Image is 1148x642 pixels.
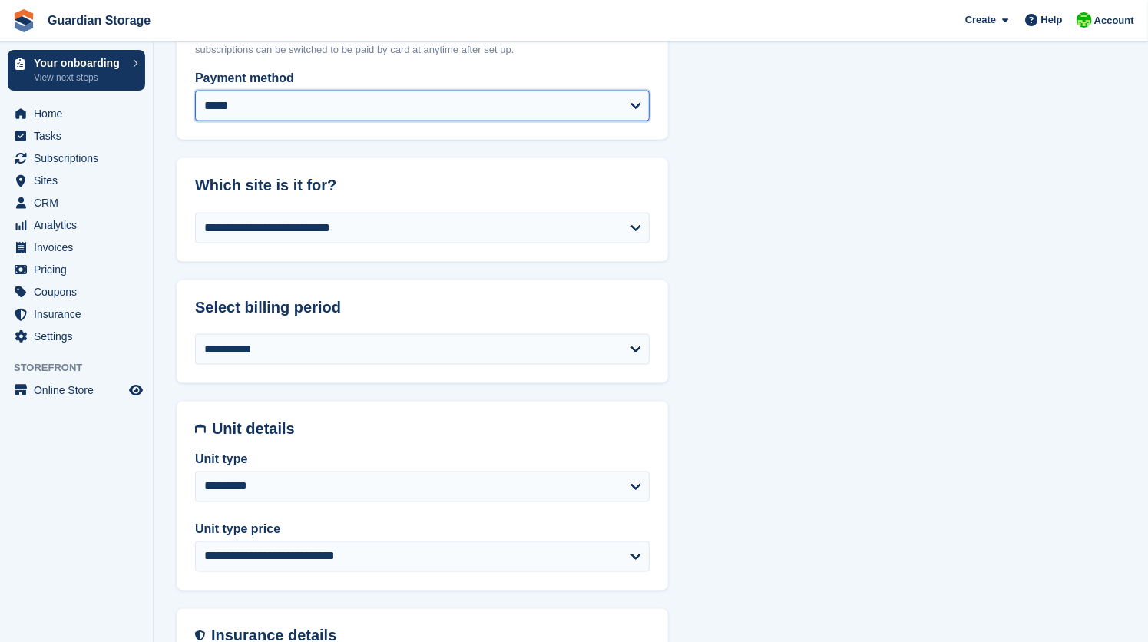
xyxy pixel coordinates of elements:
p: View next steps [34,71,125,84]
a: menu [8,147,145,169]
label: Unit type [195,450,650,468]
a: menu [8,379,145,401]
span: Insurance [34,303,126,325]
span: Sites [34,170,126,191]
img: unit-details-icon-595b0c5c156355b767ba7b61e002efae458ec76ed5ec05730b8e856ff9ea34a9.svg [195,420,206,438]
span: Storefront [14,360,153,376]
h2: Select billing period [195,299,650,316]
a: menu [8,303,145,325]
a: menu [8,192,145,213]
a: menu [8,103,145,124]
a: menu [8,281,145,303]
span: Analytics [34,214,126,236]
p: Set up with a payment card or Direct Debit now, or with a manual method. Manual payment method su... [195,27,650,57]
span: Help [1041,12,1063,28]
a: Preview store [127,381,145,399]
span: Tasks [34,125,126,147]
span: CRM [34,192,126,213]
span: Invoices [34,237,126,258]
span: Account [1094,13,1134,28]
a: menu [8,170,145,191]
a: menu [8,237,145,258]
span: Subscriptions [34,147,126,169]
a: menu [8,326,145,347]
p: Your onboarding [34,58,125,68]
a: menu [8,214,145,236]
span: Home [34,103,126,124]
img: Andrew Kinakin [1077,12,1092,28]
label: Payment method [195,69,650,88]
label: Unit type price [195,521,650,539]
a: Your onboarding View next steps [8,50,145,91]
span: Coupons [34,281,126,303]
h2: Unit details [212,420,650,438]
span: Settings [34,326,126,347]
img: stora-icon-8386f47178a22dfd0bd8f6a31ec36ba5ce8667c1dd55bd0f319d3a0aa187defe.svg [12,9,35,32]
span: Online Store [34,379,126,401]
a: menu [8,125,145,147]
a: menu [8,259,145,280]
span: Pricing [34,259,126,280]
a: Guardian Storage [41,8,157,33]
h2: Which site is it for? [195,177,650,194]
span: Create [965,12,996,28]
